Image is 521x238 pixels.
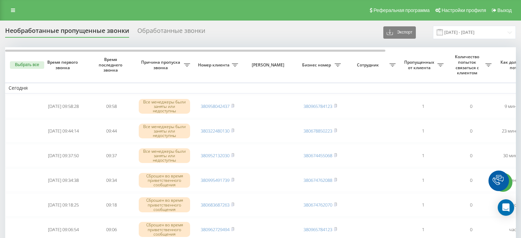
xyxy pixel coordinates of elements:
[303,226,332,233] a: 380965784123
[497,8,512,13] span: Выход
[303,152,332,159] a: 380674455068
[139,197,190,212] div: Сброшен во время приветственного сообщения
[201,128,230,134] a: 380322480130
[87,193,135,216] td: 09:18
[39,193,87,216] td: [DATE] 09:18:25
[447,168,495,192] td: 0
[39,168,87,192] td: [DATE] 09:34:38
[450,54,485,75] span: Количество попыток связаться с клиентом
[402,60,437,70] span: Пропущенных от клиента
[39,120,87,143] td: [DATE] 09:44:14
[303,128,332,134] a: 380678850223
[498,199,514,216] div: Open Intercom Messenger
[201,152,230,159] a: 380952132030
[399,95,447,118] td: 1
[303,202,332,208] a: 380674762070
[87,120,135,143] td: 09:44
[442,8,486,13] span: Настройки профиля
[87,168,135,192] td: 09:34
[247,62,290,68] span: [PERSON_NAME]
[348,62,389,68] span: Сотрудник
[201,177,230,183] a: 380995491739
[87,144,135,167] td: 09:37
[45,60,82,70] span: Время первого звонка
[139,99,190,114] div: Все менеджеры были заняты или недоступны
[383,26,416,39] button: Экспорт
[139,222,190,237] div: Сброшен во время приветственного сообщения
[201,202,230,208] a: 380683687263
[5,27,129,38] div: Необработанные пропущенные звонки
[197,62,232,68] span: Номер клиента
[447,120,495,143] td: 0
[139,148,190,163] div: Все менеджеры были заняты или недоступны
[300,62,335,68] span: Бизнес номер
[39,95,87,118] td: [DATE] 09:58:28
[399,193,447,216] td: 1
[447,144,495,167] td: 0
[373,8,430,13] span: Реферальная программа
[399,120,447,143] td: 1
[87,95,135,118] td: 09:58
[137,27,205,38] div: Обработанные звонки
[399,168,447,192] td: 1
[10,61,44,69] button: Выбрать все
[139,173,190,188] div: Сброшен во время приветственного сообщения
[399,144,447,167] td: 1
[303,103,332,109] a: 380965784123
[303,177,332,183] a: 380674762088
[201,226,230,233] a: 380962729494
[447,193,495,216] td: 0
[201,103,230,109] a: 380958042437
[39,144,87,167] td: [DATE] 09:37:50
[93,57,130,73] span: Время последнего звонка
[139,124,190,139] div: Все менеджеры были заняты или недоступны
[139,60,184,70] span: Причина пропуска звонка
[447,95,495,118] td: 0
